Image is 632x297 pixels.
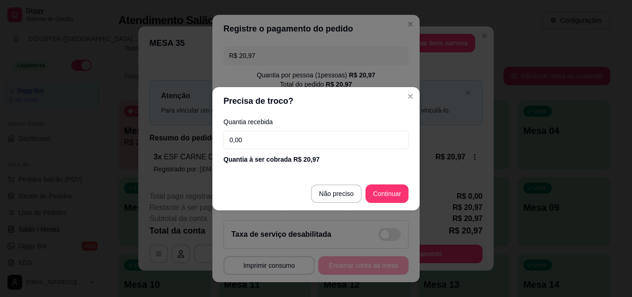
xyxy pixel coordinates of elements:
button: Não preciso [311,184,362,203]
button: Continuar [366,184,409,203]
div: Quantia à ser cobrada R$ 20,97 [223,155,409,164]
button: Close [403,89,418,104]
header: Precisa de troco? [212,87,420,115]
label: Quantia recebida [223,119,409,125]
